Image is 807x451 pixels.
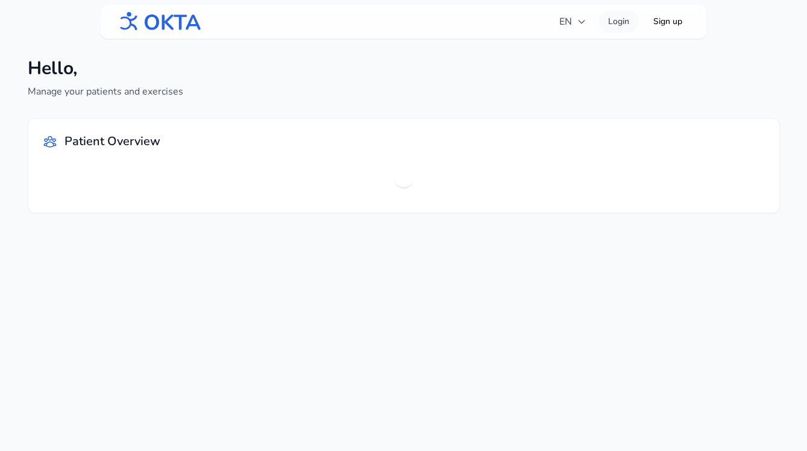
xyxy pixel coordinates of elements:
[115,6,202,37] img: OKTA logo
[598,11,639,33] a: Login
[28,84,183,99] p: Manage your patients and exercises
[28,58,183,79] h1: Hello,
[64,133,160,150] h2: Patient Overview
[552,10,594,34] button: EN
[559,14,586,29] span: EN
[644,11,692,33] a: Sign up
